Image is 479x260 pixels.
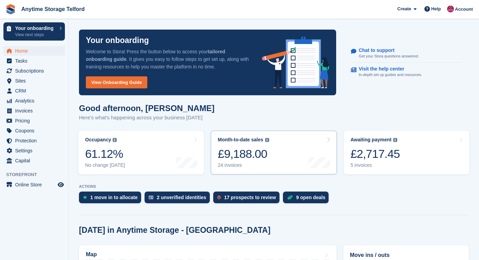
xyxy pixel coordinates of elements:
[351,63,462,81] a: Visit the help center In-depth set up guides and resources.
[218,147,269,161] div: £9,188.00
[5,4,16,14] img: stora-icon-8386f47178a22dfd0bd8f6a31ec36ba5ce8667c1dd55bd0f319d3a0aa187defe.svg
[455,6,473,13] span: Account
[3,136,65,145] a: menu
[113,138,117,142] img: icon-info-grey-7440780725fd019a000dd9b08b2336e03edf1995a4989e88bcd33f0948082b44.svg
[431,6,441,12] span: Help
[86,36,149,44] p: Your onboarding
[15,156,56,165] span: Capital
[79,114,215,122] p: Here's what's happening across your business [DATE]
[296,195,326,200] div: 9 open deals
[57,181,65,189] a: Preview store
[393,138,397,142] img: icon-info-grey-7440780725fd019a000dd9b08b2336e03edf1995a4989e88bcd33f0948082b44.svg
[262,37,329,88] img: onboarding-info-6c161a55d2c0e0a8cae90662b2fe09162a5109e8cc188191df67fb4f79e88e88.svg
[265,138,269,142] img: icon-info-grey-7440780725fd019a000dd9b08b2336e03edf1995a4989e88bcd33f0948082b44.svg
[359,72,422,78] p: In-depth set up guides and resources.
[359,47,413,53] p: Chat to support
[15,46,56,56] span: Home
[344,131,469,174] a: Awaiting payment £2,717.45 5 invoices
[3,106,65,116] a: menu
[86,76,147,88] a: View Onboarding Guide
[15,126,56,136] span: Coupons
[397,6,411,12] span: Create
[79,184,469,189] p: ACTIONS
[351,147,400,161] div: £2,717.45
[15,32,56,38] p: View next steps
[90,195,138,200] div: 1 move in to allocate
[3,66,65,76] a: menu
[15,180,56,189] span: Online Store
[351,44,462,63] a: Chat to support Get your Stora questions answered.
[15,146,56,155] span: Settings
[3,76,65,86] a: menu
[359,53,419,59] p: Get your Stora questions answered.
[85,147,125,161] div: 61.12%
[157,195,206,200] div: 2 unverified identities
[85,137,111,143] div: Occupancy
[217,195,221,199] img: prospect-51fa495bee0391a8d652442698ab0144808aea92771e9ea1ae160a38d050c398.svg
[15,26,56,31] p: Your onboarding
[3,180,65,189] a: menu
[351,162,400,168] div: 5 invoices
[3,22,65,41] a: Your onboarding View next steps
[359,66,417,72] p: Visit the help center
[79,192,145,207] a: 1 move in to allocate
[3,156,65,165] a: menu
[287,195,293,200] img: deal-1b604bf984904fb50ccaf53a9ad4b4a5d6e5aea283cecdc64d6e3604feb123c2.svg
[15,96,56,106] span: Analytics
[145,192,213,207] a: 2 unverified identities
[15,56,56,66] span: Tasks
[218,137,263,143] div: Month-to-date sales
[6,171,68,178] span: Storefront
[86,251,97,258] h2: Map
[78,131,204,174] a: Occupancy 61.12% No change [DATE]
[149,195,153,199] img: verify_identity-adf6edd0f0f0b5bbfe63781bf79b02c33cf7c696d77639b501bdc392416b5a36.svg
[3,116,65,126] a: menu
[3,126,65,136] a: menu
[283,192,332,207] a: 9 open deals
[3,146,65,155] a: menu
[3,86,65,96] a: menu
[15,66,56,76] span: Subscriptions
[350,251,462,259] h2: Move ins / outs
[15,116,56,126] span: Pricing
[79,226,271,235] h2: [DATE] in Anytime Storage - [GEOGRAPHIC_DATA]
[85,162,125,168] div: No change [DATE]
[86,48,251,71] p: Welcome to Stora! Press the button below to access your . It gives you easy to follow steps to ge...
[3,56,65,66] a: menu
[218,162,269,168] div: 24 invoices
[83,195,87,199] img: move_ins_to_allocate_icon-fdf77a2bb77ea45bf5b3d319d69a93e2d87916cf1d5bf7949dd705db3b84f3ca.svg
[3,46,65,56] a: menu
[79,104,215,113] h1: Good afternoon, [PERSON_NAME]
[15,86,56,96] span: CRM
[15,106,56,116] span: Invoices
[211,131,337,174] a: Month-to-date sales £9,188.00 24 invoices
[447,6,454,12] img: Andrew Newall
[213,192,283,207] a: 17 prospects to review
[19,3,88,15] a: Anytime Storage Telford
[3,96,65,106] a: menu
[15,136,56,145] span: Protection
[15,76,56,86] span: Sites
[224,195,276,200] div: 17 prospects to review
[351,137,392,143] div: Awaiting payment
